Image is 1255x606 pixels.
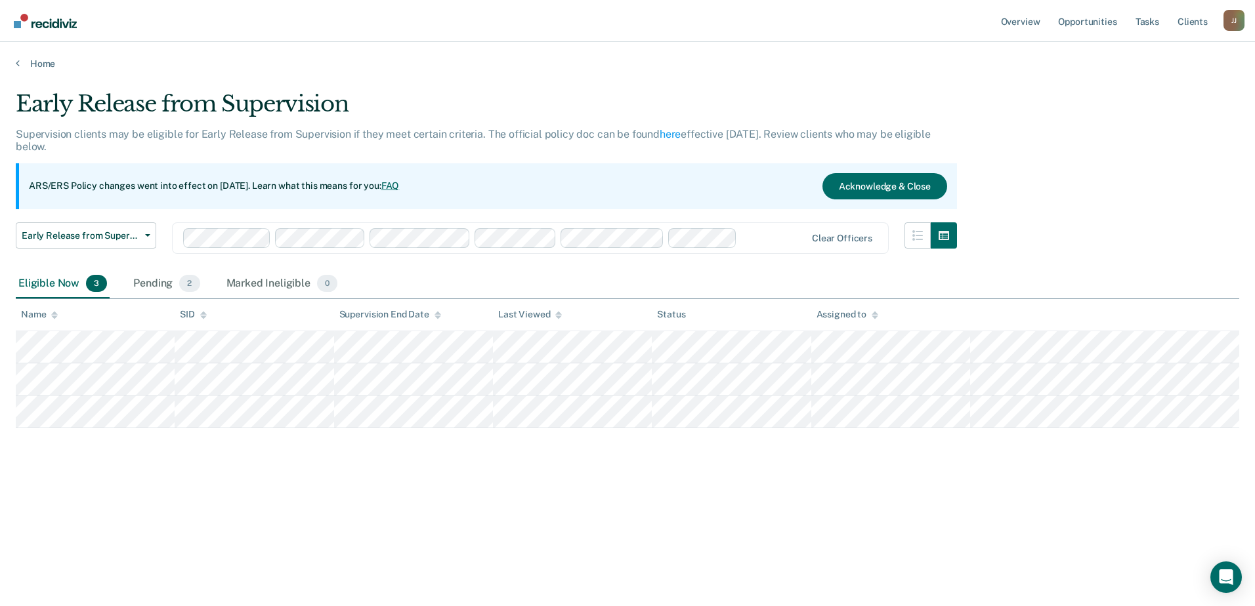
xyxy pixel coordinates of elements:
[812,233,872,244] div: Clear officers
[16,270,110,298] div: Eligible Now3
[1223,10,1244,31] div: J J
[339,309,441,320] div: Supervision End Date
[22,230,140,241] span: Early Release from Supervision
[224,270,341,298] div: Marked Ineligible0
[21,309,58,320] div: Name
[179,275,200,292] span: 2
[660,128,681,140] a: here
[381,180,400,191] a: FAQ
[822,173,947,199] button: Acknowledge & Close
[29,180,399,193] p: ARS/ERS Policy changes went into effect on [DATE]. Learn what this means for you:
[86,275,107,292] span: 3
[131,270,202,298] div: Pending2
[16,58,1239,70] a: Home
[16,222,156,249] button: Early Release from Supervision
[657,309,685,320] div: Status
[498,309,562,320] div: Last Viewed
[1210,561,1242,593] div: Open Intercom Messenger
[817,309,878,320] div: Assigned to
[180,309,207,320] div: SID
[16,91,957,128] div: Early Release from Supervision
[16,128,931,153] p: Supervision clients may be eligible for Early Release from Supervision if they meet certain crite...
[1223,10,1244,31] button: Profile dropdown button
[14,14,77,28] img: Recidiviz
[317,275,337,292] span: 0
